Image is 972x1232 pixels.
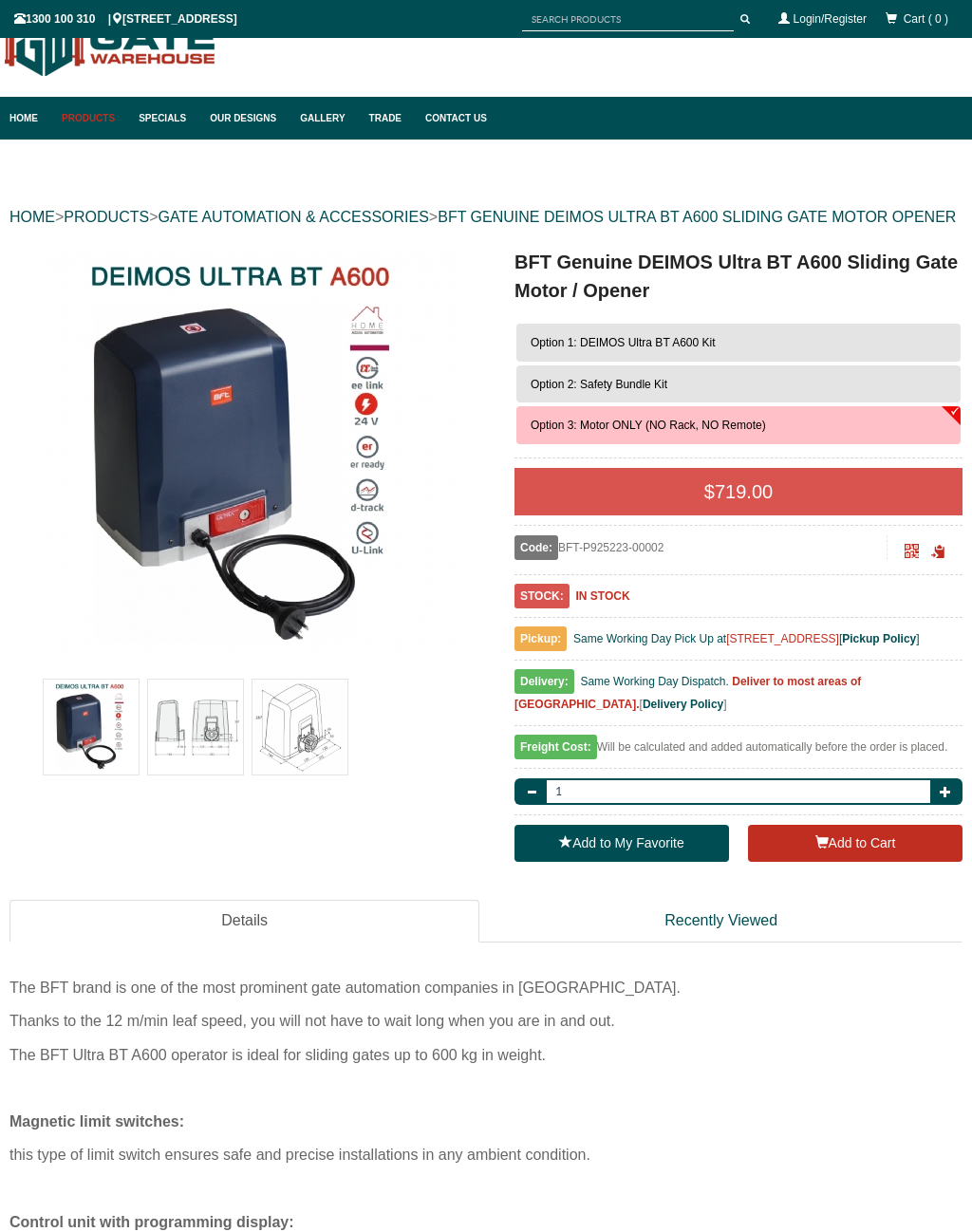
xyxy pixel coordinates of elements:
[514,825,729,863] a: Add to My Favorite
[360,97,416,140] a: Trade
[794,12,867,26] a: Login/Register
[516,365,961,403] button: Option 2: Safety Bundle Kit
[842,632,916,645] a: Pickup Policy
[726,632,839,645] a: [STREET_ADDRESS]
[573,632,920,645] span: Same Working Day Pick Up at [ ]
[514,248,963,305] h1: BFT Genuine DEIMOS Ultra BT A600 Sliding Gate Motor / Opener
[479,900,963,943] a: Recently Viewed
[129,97,200,140] a: Specials
[200,97,290,140] a: Our Designs
[148,680,243,775] img: BFT Genuine DEIMOS Ultra BT A600 Sliding Gate Motor / Opener
[514,675,861,711] b: Deliver to most areas of [GEOGRAPHIC_DATA].
[514,626,567,651] span: Pickup:
[516,324,961,362] button: Option 1: DEIMOS Ultra BT A600 Kit
[64,209,149,225] a: PRODUCTS
[9,97,52,140] a: Home
[9,209,55,225] a: HOME
[514,535,888,560] div: BFT-P925223-00002
[9,1038,963,1072] div: The BFT Ultra BT A600 operator is ideal for sliding gates up to 600 kg in weight.
[575,589,629,603] b: IN STOCK
[514,736,963,769] div: Will be calculated and added automatically before the order is placed.
[14,12,237,26] span: 1300 100 310 | [STREET_ADDRESS]
[715,481,773,502] span: 719.00
[9,1214,294,1230] span: Control unit with programming display:
[438,209,956,225] a: BFT GENUINE DEIMOS ULTRA BT A600 SLIDING GATE MOTOR OPENER
[252,680,347,775] img: BFT Genuine DEIMOS Ultra BT A600 Sliding Gate Motor / Opener
[904,12,948,26] span: Cart ( 0 )
[643,698,723,711] a: Delivery Policy
[158,209,428,225] a: GATE AUTOMATION & ACCESSORIES
[580,675,729,688] span: Same Working Day Dispatch.
[9,900,479,943] a: Details
[39,248,457,665] img: BFT Genuine DEIMOS Ultra BT A600 Sliding Gate Motor / Opener - Option 3: Motor ONLY (NO Rack, NO ...
[416,97,487,140] a: Contact Us
[9,1138,963,1171] div: this type of limit switch ensures safe and precise installations in any ambient condition.
[9,1004,963,1037] div: Thanks to the 12 m/min leaf speed, you will not have to wait long when you are in and out.
[514,670,963,726] div: [ ]
[514,468,963,515] div: $
[514,584,570,608] span: STOCK:
[52,97,129,140] a: Products
[9,187,963,248] div: > > >
[514,669,574,694] span: Delivery:
[11,248,484,665] a: BFT Genuine DEIMOS Ultra BT A600 Sliding Gate Motor / Opener - Option 3: Motor ONLY (NO Rack, NO ...
[931,545,945,559] span: Click to copy the URL
[514,535,558,560] span: Code:
[905,547,919,560] a: Click to enlarge and scan to share.
[44,680,139,775] img: BFT Genuine DEIMOS Ultra BT A600 Sliding Gate Motor / Opener
[522,8,734,31] input: SEARCH PRODUCTS
[748,825,963,863] button: Add to Cart
[514,735,597,759] span: Freight Cost:
[290,97,359,140] a: Gallery
[531,336,716,349] span: Option 1: DEIMOS Ultra BT A600 Kit
[9,1113,184,1129] span: Magnetic limit switches:
[531,419,766,432] span: Option 3: Motor ONLY (NO Rack, NO Remote)
[516,406,961,444] button: Option 3: Motor ONLY (NO Rack, NO Remote)
[531,378,667,391] span: Option 2: Safety Bundle Kit
[9,971,963,1004] div: The BFT brand is one of the most prominent gate automation companies in [GEOGRAPHIC_DATA].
